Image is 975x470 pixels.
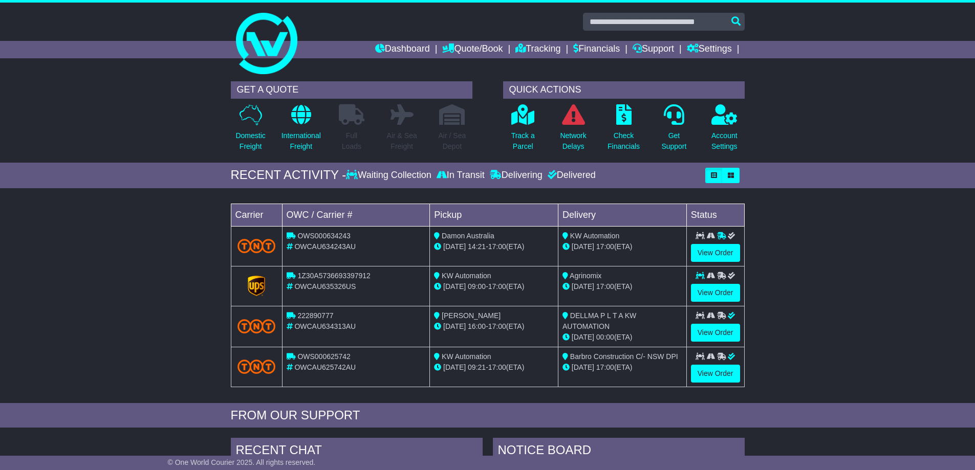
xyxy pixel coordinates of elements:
[468,363,486,371] span: 09:21
[573,41,620,58] a: Financials
[607,104,640,158] a: CheckFinancials
[596,363,614,371] span: 17:00
[387,130,417,152] p: Air & Sea Freight
[468,322,486,330] span: 16:00
[434,241,554,252] div: - (ETA)
[442,232,494,240] span: Damon Australia
[562,362,682,373] div: (ETA)
[443,242,466,251] span: [DATE]
[488,242,506,251] span: 17:00
[572,363,594,371] span: [DATE]
[558,204,686,226] td: Delivery
[511,130,535,152] p: Track a Parcel
[294,363,356,371] span: OWCAU625742AU
[596,333,614,341] span: 00:00
[439,130,466,152] p: Air / Sea Depot
[248,276,265,296] img: GetCarrierServiceLogo
[281,130,321,152] p: International Freight
[691,284,740,302] a: View Order
[661,104,687,158] a: GetSupport
[661,130,686,152] p: Get Support
[562,332,682,343] div: (ETA)
[297,352,351,361] span: OWS000625742
[237,360,276,373] img: TNT_Domestic.png
[237,239,276,253] img: TNT_Domestic.png
[487,170,545,181] div: Delivering
[231,204,282,226] td: Carrier
[442,272,491,280] span: KW Automation
[375,41,430,58] a: Dashboard
[281,104,321,158] a: InternationalFreight
[430,204,558,226] td: Pickup
[434,170,487,181] div: In Transit
[570,352,678,361] span: Barbro Construction C/- NSW DPI
[237,319,276,333] img: TNT_Domestic.png
[294,242,356,251] span: OWCAU634243AU
[231,438,483,465] div: RECENT CHAT
[442,41,503,58] a: Quote/Book
[691,324,740,342] a: View Order
[488,363,506,371] span: 17:00
[294,282,356,290] span: OWCAU635326US
[562,241,682,252] div: (ETA)
[434,281,554,292] div: - (ETA)
[443,322,466,330] span: [DATE]
[442,311,501,320] span: [PERSON_NAME]
[562,311,636,330] span: DELLMA P L T A KW AUTOMATION
[596,242,614,251] span: 17:00
[297,232,351,240] span: OWS000634243
[297,272,370,280] span: 1Z30A5736693397912
[545,170,596,181] div: Delivered
[691,244,740,262] a: View Order
[493,438,745,465] div: NOTICE BOARD
[294,322,356,330] span: OWCAU634313AU
[570,232,620,240] span: KW Automation
[468,282,486,290] span: 09:00
[339,130,364,152] p: Full Loads
[562,281,682,292] div: (ETA)
[468,242,486,251] span: 14:21
[691,365,740,383] a: View Order
[686,204,744,226] td: Status
[503,81,745,99] div: QUICK ACTIONS
[168,458,316,466] span: © One World Courier 2025. All rights reserved.
[572,282,594,290] span: [DATE]
[231,408,745,423] div: FROM OUR SUPPORT
[443,363,466,371] span: [DATE]
[297,311,333,320] span: 222890777
[235,130,265,152] p: Domestic Freight
[282,204,430,226] td: OWC / Carrier #
[560,130,586,152] p: Network Delays
[711,104,738,158] a: AccountSettings
[235,104,266,158] a: DomesticFreight
[511,104,535,158] a: Track aParcel
[488,282,506,290] span: 17:00
[434,362,554,373] div: - (ETA)
[559,104,587,158] a: NetworkDelays
[442,352,491,361] span: KW Automation
[346,170,434,181] div: Waiting Collection
[515,41,560,58] a: Tracking
[488,322,506,330] span: 17:00
[572,333,594,341] span: [DATE]
[608,130,640,152] p: Check Financials
[570,272,601,280] span: Agrinomix
[434,321,554,332] div: - (ETA)
[633,41,674,58] a: Support
[572,242,594,251] span: [DATE]
[596,282,614,290] span: 17:00
[231,81,472,99] div: GET A QUOTE
[687,41,732,58] a: Settings
[443,282,466,290] span: [DATE]
[711,130,738,152] p: Account Settings
[231,168,346,183] div: RECENT ACTIVITY -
